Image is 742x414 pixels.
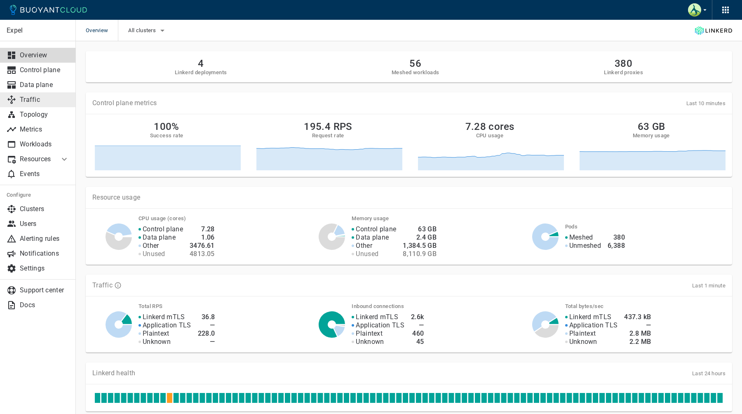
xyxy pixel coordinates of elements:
[20,249,69,258] p: Notifications
[633,132,670,139] h5: Memory usage
[20,286,69,294] p: Support center
[692,282,726,289] span: Last 1 minute
[20,96,69,104] p: Traffic
[411,329,424,338] h4: 460
[190,250,215,258] h4: 4813.05
[608,233,625,242] h4: 380
[403,225,437,233] h4: 63 GB
[190,225,215,233] h4: 7.28
[20,111,69,119] p: Topology
[356,329,383,338] p: Plaintext
[190,242,215,250] h4: 3476.61
[20,51,69,59] p: Overview
[20,220,69,228] p: Users
[92,121,241,170] a: 100%Success rate
[20,66,69,74] p: Control plane
[604,69,643,76] h5: Linkerd proxies
[686,100,726,106] span: Last 10 minutes
[356,338,384,346] p: Unknown
[143,313,185,321] p: Linkerd mTLS
[20,170,69,178] p: Events
[465,121,514,132] h2: 7.28 cores
[20,301,69,309] p: Docs
[198,338,215,346] h4: —
[175,69,227,76] h5: Linkerd deployments
[86,20,118,41] span: Overview
[150,132,183,139] h5: Success rate
[143,250,165,258] p: Unused
[569,329,596,338] p: Plaintext
[569,233,593,242] p: Meshed
[92,281,113,289] p: Traffic
[416,121,564,170] a: 7.28 coresCPU usage
[198,313,215,321] h4: 36.8
[20,125,69,134] p: Metrics
[569,321,618,329] p: Application TLS
[92,369,135,377] p: Linkerd health
[356,313,398,321] p: Linkerd mTLS
[20,155,53,163] p: Resources
[128,27,157,34] span: All clusters
[569,242,601,250] p: Unmeshed
[688,3,701,16] img: Ethan Miller
[198,329,215,338] h4: 228.0
[7,192,69,198] h5: Configure
[128,24,167,37] button: All clusters
[569,313,612,321] p: Linkerd mTLS
[392,69,439,76] h5: Meshed workloads
[608,242,625,250] h4: 6,388
[7,26,69,35] p: Expel
[411,321,424,329] h4: —
[577,121,726,170] a: 63 GBMemory usage
[411,338,424,346] h4: 45
[569,338,597,346] p: Unknown
[403,250,437,258] h4: 8,110.9 GB
[692,370,726,376] span: Last 24 hours
[92,193,726,202] p: Resource usage
[254,121,402,170] a: 195.4 RPSRequest rate
[312,132,344,139] h5: Request rate
[143,242,159,250] p: Other
[154,121,179,132] h2: 100%
[143,338,171,346] p: Unknown
[624,338,651,346] h4: 2.2 MB
[356,225,396,233] p: Control plane
[476,132,504,139] h5: CPU usage
[143,321,191,329] p: Application TLS
[392,58,439,69] h2: 56
[403,242,437,250] h4: 1,384.5 GB
[304,121,352,132] h2: 195.4 RPS
[143,225,183,233] p: Control plane
[143,329,169,338] p: Plaintext
[356,233,389,242] p: Data plane
[356,250,378,258] p: Unused
[624,313,651,321] h4: 437.3 kB
[143,233,176,242] p: Data plane
[114,282,122,289] svg: TLS data is compiled from traffic seen by Linkerd proxies. RPS and TCP bytes reflect both inbound...
[20,235,69,243] p: Alerting rules
[198,321,215,329] h4: —
[624,321,651,329] h4: —
[175,58,227,69] h2: 4
[190,233,215,242] h4: 1.06
[638,121,665,132] h2: 63 GB
[92,99,157,107] p: Control plane metrics
[20,140,69,148] p: Workloads
[604,58,643,69] h2: 380
[403,233,437,242] h4: 2.4 GB
[356,242,372,250] p: Other
[411,313,424,321] h4: 2.6k
[20,205,69,213] p: Clusters
[20,81,69,89] p: Data plane
[20,264,69,273] p: Settings
[356,321,404,329] p: Application TLS
[624,329,651,338] h4: 2.8 MB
